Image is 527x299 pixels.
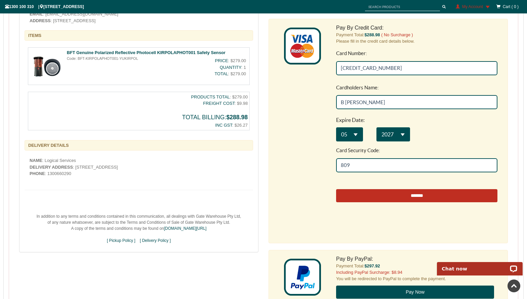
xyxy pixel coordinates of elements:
strong: TOTAL BILLING: [182,114,248,121]
span: 2027 [45,87,57,93]
img: bft-genuine-polarized-reflective-photocell-kirpolaphot001-safety-sensor-2023111721722-dcp_thumb_s... [30,49,64,83]
div: : Logical Services : [STREET_ADDRESS] : 1300660290 [25,157,253,177]
span: PRICE [215,58,228,63]
div: : $279.00 : 1 : $279.00 [172,56,248,79]
h5: Pay By PayPal: [336,255,497,263]
b: EMAIL [30,11,43,16]
span: ( No Surcharge ) [381,32,413,37]
a: 2027 [40,83,74,97]
input: SEARCH PRODUCTS [365,3,440,11]
span: Cart ( 0 ) [503,4,519,9]
span: 05 [5,87,11,93]
a: [ Delivery Policy ] [140,238,171,243]
div: Payment Total: Please fill in the credit card details below. [331,24,502,238]
b: DELIVERY ADDRESS [30,165,73,170]
div: : $279.00 : $9.98 : $26.27 [28,92,250,130]
span: My Account [462,4,483,9]
div: Code: BFT-KIRPOLAPHOT001-YUKIRPOL [67,56,172,61]
span: 1300 100 310 | [STREET_ADDRESS] [5,4,84,9]
span: TOTAL [215,71,228,76]
div: In addition to any terms and conditions contained in this communication, all dealings with Gate W... [25,210,253,247]
span: $297.92 [364,263,380,268]
h5: Pay By Credit Card: [336,24,497,32]
span: PRODUCTS TOTAL [191,94,230,99]
div: Payment Total: You will be redirected to PayPal to complete the payment. [331,255,502,299]
a: [DOMAIN_NAME][URL] [164,226,207,231]
img: cardit_card.png [284,28,321,65]
button: Pay Now [336,286,494,299]
span: $288.98 [226,114,248,121]
b: PHONE [30,171,45,176]
b: ITEMS [28,33,41,38]
a: BFT Genuine Polarized Reflective Photocell KIRPOLAPHOT001 Safety Sensor [67,50,226,55]
b: NAME [30,158,42,163]
a: [ Pickup Policy ] [107,238,135,243]
b: ADDRESS [30,18,51,23]
b: DELIVERY DETAILS [28,143,69,148]
img: paypal.png [284,259,321,296]
span: QUANTITY [220,65,241,70]
iframe: LiveChat chat widget [433,254,527,275]
span: INC GST [215,123,232,128]
span: Including PayPal Surcharge: $8.94 [336,270,402,275]
span: $288.98 [364,32,380,37]
span: FREIGHT COST [203,101,235,106]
